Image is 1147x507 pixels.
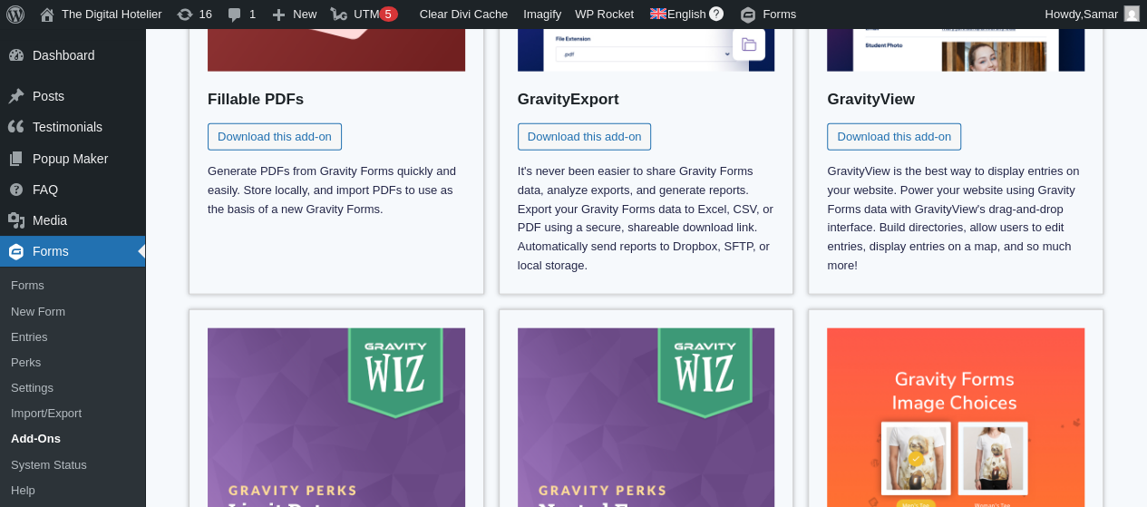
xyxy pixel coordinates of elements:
h3: Fillable PDFs [208,92,465,108]
a: Download this add-on [208,123,342,151]
p: GravityView is the best way to display entries on your website. Power your website using Gravity ... [827,162,1084,276]
a: Download this add-on [518,123,652,151]
span: Samar [1084,7,1118,21]
span: 5 [384,7,391,21]
img: en.svg [650,8,666,19]
h3: GravityView [827,92,1084,108]
a: Download this add-on [827,123,961,151]
h3: GravityExport [518,92,775,108]
p: Generate PDFs from Gravity Forms quickly and easily. Store locally, and import PDFs to use as the... [208,162,465,219]
span: Showing content in: English [650,7,706,21]
p: It's never been easier to share Gravity Forms data, analyze exports, and generate reports. Export... [518,162,775,276]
